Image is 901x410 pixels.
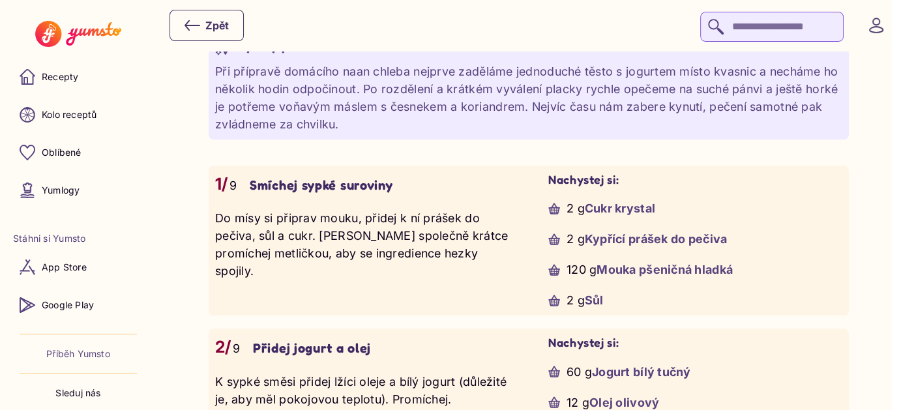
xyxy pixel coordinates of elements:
[567,230,727,248] p: 2 g
[215,335,231,360] p: 2/
[567,363,691,381] p: 60 g
[585,232,727,246] span: Kypřící prášek do pečiva
[253,340,371,357] p: Přidej jogurt a olej
[13,137,143,168] a: Oblíbené
[13,175,143,206] a: Yumlogy
[215,209,509,280] p: Do mísy si připrav mouku, přidej k ní prášek do pečiva, sůl a cukr. [PERSON_NAME] společně krátce...
[567,261,733,278] p: 120 g
[185,18,229,33] div: Zpět
[585,293,604,307] span: Sůl
[585,201,655,215] span: Cukr krystal
[233,340,240,357] p: 9
[13,232,143,245] li: Stáhni si Yumsto
[592,365,691,379] span: Jogurt bílý tučný
[42,108,97,121] p: Kolo receptů
[567,291,604,309] p: 2 g
[55,387,100,400] p: Sleduj nás
[589,396,659,409] span: Olej olivový
[42,261,87,274] p: App Store
[215,373,509,408] p: K sypké směsi přidej lžíci oleje a bílý jogurt (důležité je, aby měl pokojovou teplotu). Promíchej.
[567,199,655,217] p: 2 g
[13,99,143,130] a: Kolo receptů
[548,172,842,187] h3: Nachystej si:
[229,177,237,194] p: 9
[35,21,121,47] img: Yumsto logo
[42,299,94,312] p: Google Play
[548,335,842,350] h3: Nachystej si:
[13,289,143,321] a: Google Play
[42,184,80,197] p: Yumlogy
[42,70,78,83] p: Recepty
[13,61,143,93] a: Recepty
[597,263,733,276] span: Mouka pšeničná hladká
[215,63,842,133] p: Při přípravě domácího naan chleba nejprve zaděláme jednoduché těsto s jogurtem místo kvasnic a ne...
[13,252,143,283] a: App Store
[215,172,228,197] p: 1/
[42,146,81,159] p: Oblíbené
[46,347,110,360] a: Příběh Yumsto
[170,10,244,41] button: Zpět
[250,177,392,194] p: Smíchej sypké suroviny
